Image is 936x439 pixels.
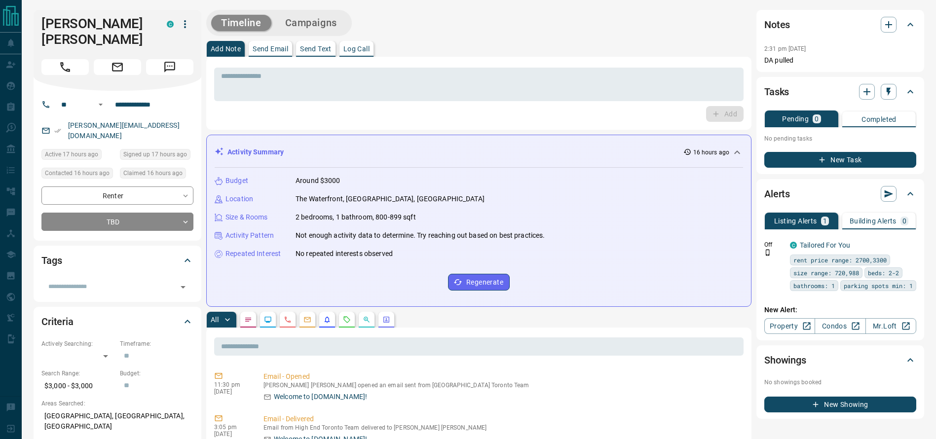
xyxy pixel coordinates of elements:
[343,316,351,324] svg: Requests
[214,381,249,388] p: 11:30 pm
[41,253,62,268] h2: Tags
[815,115,819,122] p: 0
[253,45,288,52] p: Send Email
[764,152,916,168] button: New Task
[45,168,110,178] span: Contacted 16 hours ago
[95,99,107,110] button: Open
[41,339,115,348] p: Actively Searching:
[244,316,252,324] svg: Notes
[764,348,916,372] div: Showings
[41,249,193,272] div: Tags
[764,397,916,412] button: New Showing
[41,408,193,435] p: [GEOGRAPHIC_DATA], [GEOGRAPHIC_DATA], [GEOGRAPHIC_DATA]
[214,431,249,438] p: [DATE]
[263,424,740,431] p: Email from High End Toronto Team delivered to [PERSON_NAME] [PERSON_NAME]
[41,310,193,333] div: Criteria
[296,230,545,241] p: Not enough activity data to determine. Try reaching out based on best practices.
[296,194,485,204] p: The Waterfront, [GEOGRAPHIC_DATA], [GEOGRAPHIC_DATA]
[793,281,835,291] span: bathrooms: 1
[764,182,916,206] div: Alerts
[793,268,859,278] span: size range: 720,988
[815,318,865,334] a: Condos
[41,186,193,205] div: Renter
[764,45,806,52] p: 2:31 pm [DATE]
[782,115,809,122] p: Pending
[211,15,271,31] button: Timeline
[823,218,827,224] p: 1
[41,16,152,47] h1: [PERSON_NAME] [PERSON_NAME]
[865,318,916,334] a: Mr.Loft
[790,242,797,249] div: condos.ca
[764,186,790,202] h2: Alerts
[120,369,193,378] p: Budget:
[120,149,193,163] div: Tue Sep 16 2025
[41,399,193,408] p: Areas Searched:
[45,149,98,159] span: Active 17 hours ago
[215,143,743,161] div: Activity Summary16 hours ago
[54,127,61,134] svg: Email Verified
[68,121,180,140] a: [PERSON_NAME][EMAIL_ADDRESS][DOMAIN_NAME]
[764,352,806,368] h2: Showings
[296,212,416,222] p: 2 bedrooms, 1 bathroom, 800-899 sqft
[764,17,790,33] h2: Notes
[263,371,740,382] p: Email - Opened
[41,369,115,378] p: Search Range:
[41,149,115,163] div: Tue Sep 16 2025
[902,218,906,224] p: 0
[764,131,916,146] p: No pending tasks
[323,316,331,324] svg: Listing Alerts
[120,339,193,348] p: Timeframe:
[120,168,193,182] div: Tue Sep 16 2025
[693,148,729,157] p: 16 hours ago
[275,15,347,31] button: Campaigns
[764,305,916,315] p: New Alert:
[227,147,284,157] p: Activity Summary
[225,176,248,186] p: Budget
[448,274,510,291] button: Regenerate
[225,194,253,204] p: Location
[146,59,193,75] span: Message
[211,45,241,52] p: Add Note
[764,84,789,100] h2: Tasks
[41,213,193,231] div: TBD
[41,59,89,75] span: Call
[225,249,281,259] p: Repeated Interest
[94,59,141,75] span: Email
[225,212,268,222] p: Size & Rooms
[211,316,219,323] p: All
[274,392,367,402] p: Welcome to [DOMAIN_NAME]!
[868,268,899,278] span: beds: 2-2
[263,382,740,389] p: [PERSON_NAME] [PERSON_NAME] opened an email sent from [GEOGRAPHIC_DATA] Toronto Team
[123,168,183,178] span: Claimed 16 hours ago
[303,316,311,324] svg: Emails
[41,314,74,329] h2: Criteria
[296,176,340,186] p: Around $3000
[861,116,897,123] p: Completed
[263,414,740,424] p: Email - Delivered
[774,218,817,224] p: Listing Alerts
[41,378,115,394] p: $3,000 - $3,000
[764,378,916,387] p: No showings booked
[343,45,370,52] p: Log Call
[764,55,916,66] p: DA pulled
[844,281,913,291] span: parking spots min: 1
[214,388,249,395] p: [DATE]
[123,149,187,159] span: Signed up 17 hours ago
[284,316,292,324] svg: Calls
[214,424,249,431] p: 3:05 pm
[764,318,815,334] a: Property
[296,249,393,259] p: No repeated interests observed
[264,316,272,324] svg: Lead Browsing Activity
[800,241,850,249] a: Tailored For You
[167,21,174,28] div: condos.ca
[850,218,897,224] p: Building Alerts
[764,240,784,249] p: Off
[176,280,190,294] button: Open
[300,45,332,52] p: Send Text
[225,230,274,241] p: Activity Pattern
[382,316,390,324] svg: Agent Actions
[41,168,115,182] div: Tue Sep 16 2025
[764,249,771,256] svg: Push Notification Only
[764,80,916,104] div: Tasks
[793,255,887,265] span: rent price range: 2700,3300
